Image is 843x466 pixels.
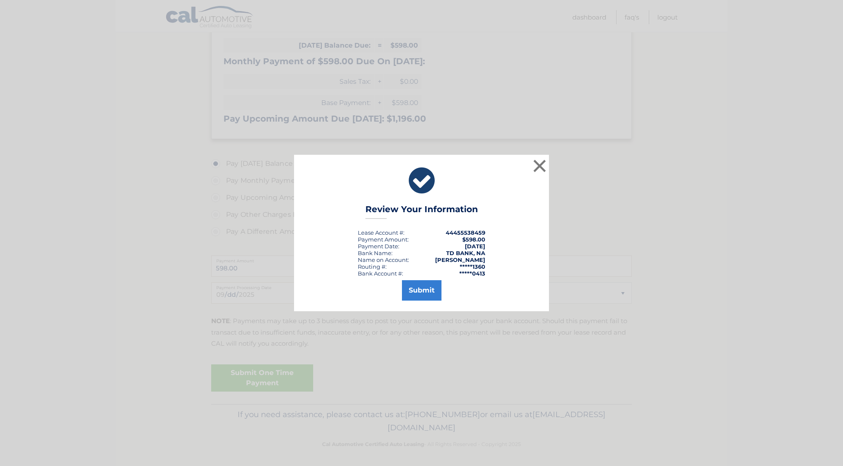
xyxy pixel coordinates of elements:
[358,243,398,250] span: Payment Date
[365,204,478,219] h3: Review Your Information
[358,256,409,263] div: Name on Account:
[358,263,387,270] div: Routing #:
[462,236,485,243] span: $598.00
[358,236,409,243] div: Payment Amount:
[358,229,405,236] div: Lease Account #:
[358,243,399,250] div: :
[531,157,548,174] button: ×
[446,229,485,236] strong: 44455538459
[358,250,393,256] div: Bank Name:
[446,250,485,256] strong: TD BANK, NA
[402,280,441,301] button: Submit
[358,270,403,277] div: Bank Account #:
[435,256,485,263] strong: [PERSON_NAME]
[465,243,485,250] span: [DATE]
